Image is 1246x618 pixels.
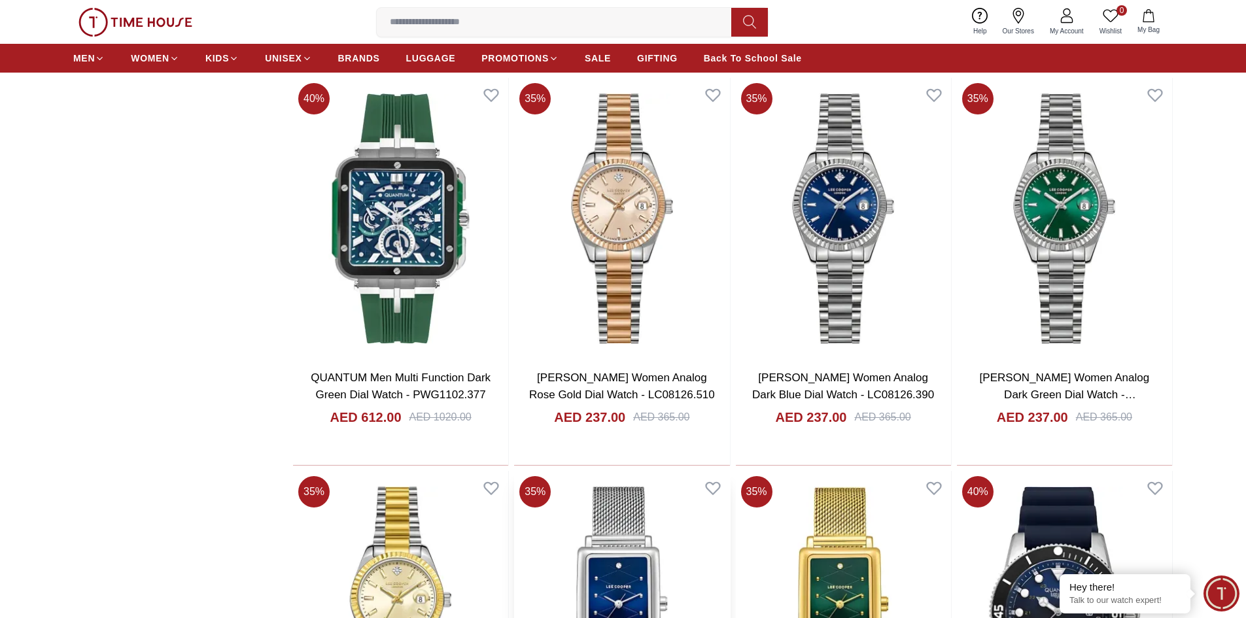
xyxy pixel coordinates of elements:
a: Help [965,5,995,39]
a: [PERSON_NAME] Women Analog Dark Blue Dial Watch - LC08126.390 [752,371,934,401]
div: Hey there! [1069,581,1181,594]
span: LUGGAGE [406,52,456,65]
h4: AED 612.00 [330,408,402,426]
a: GIFTING [637,46,678,70]
span: MEN [73,52,95,65]
span: Our Stores [997,26,1039,36]
div: AED 365.00 [854,409,910,425]
h4: AED 237.00 [554,408,625,426]
img: LEE COOPER Women Analog Dark Blue Dial Watch - LC08126.390 [736,78,951,359]
span: 35 % [962,83,994,114]
a: [PERSON_NAME] Women Analog Rose Gold Dial Watch - LC08126.510 [529,371,715,401]
img: QUANTUM Men Multi Function Dark Green Dial Watch - PWG1102.377 [293,78,508,359]
span: 40 % [962,476,994,507]
span: My Bag [1132,25,1165,35]
a: BRANDS [338,46,380,70]
img: ... [78,8,192,37]
a: UNISEX [265,46,311,70]
a: LUGGAGE [406,46,456,70]
span: 40 % [298,83,330,114]
a: WOMEN [131,46,179,70]
div: AED 365.00 [1076,409,1132,425]
div: AED 365.00 [633,409,689,425]
span: 35 % [741,476,772,507]
span: KIDS [205,52,229,65]
div: Chat Widget [1203,575,1239,611]
span: My Account [1045,26,1089,36]
span: WOMEN [131,52,169,65]
span: Wishlist [1094,26,1127,36]
img: LEE COOPER Women Analog Dark Green Dial Watch - LC08126.370 [957,78,1172,359]
span: Back To School Sale [704,52,802,65]
span: 0 [1116,5,1127,16]
a: 0Wishlist [1092,5,1130,39]
span: PROMOTIONS [481,52,549,65]
span: SALE [585,52,611,65]
a: KIDS [205,46,239,70]
span: 35 % [741,83,772,114]
a: SALE [585,46,611,70]
span: GIFTING [637,52,678,65]
button: My Bag [1130,7,1168,37]
span: 35 % [519,83,551,114]
img: LEE COOPER Women Analog Rose Gold Dial Watch - LC08126.510 [514,78,729,359]
a: Back To School Sale [704,46,802,70]
a: [PERSON_NAME] Women Analog Dark Green Dial Watch - LC08126.370 [980,371,1150,417]
span: BRANDS [338,52,380,65]
a: MEN [73,46,105,70]
span: Help [968,26,992,36]
a: QUANTUM Men Multi Function Dark Green Dial Watch - PWG1102.377 [311,371,491,401]
div: AED 1020.00 [409,409,472,425]
a: PROMOTIONS [481,46,559,70]
a: Our Stores [995,5,1042,39]
h4: AED 237.00 [776,408,847,426]
span: 35 % [519,476,551,507]
p: Talk to our watch expert! [1069,595,1181,606]
h4: AED 237.00 [997,408,1068,426]
span: UNISEX [265,52,302,65]
span: 35 % [298,476,330,507]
